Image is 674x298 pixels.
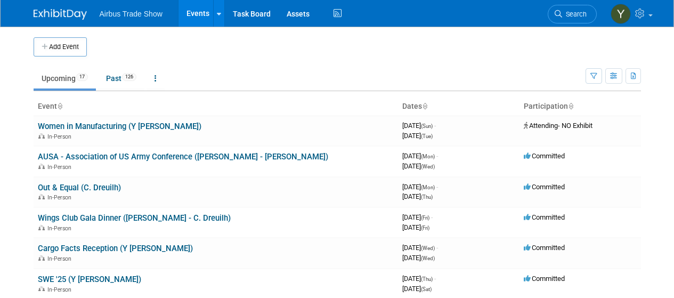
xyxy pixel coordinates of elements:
span: (Mon) [421,154,435,159]
span: Committed [524,183,565,191]
img: In-Person Event [38,225,45,230]
span: (Sun) [421,123,433,129]
span: - [436,183,438,191]
span: [DATE] [402,285,432,293]
span: In-Person [47,286,75,293]
img: In-Person Event [38,255,45,261]
span: 17 [76,73,88,81]
a: AUSA - Association of US Army Conference ([PERSON_NAME] - [PERSON_NAME]) [38,152,328,162]
span: - [436,244,438,252]
span: - [436,152,438,160]
a: Out & Equal (C. Dreuilh) [38,183,121,192]
a: Wings Club Gala Dinner ([PERSON_NAME] - C. Dreuilh) [38,213,231,223]
img: Yolanda Bauza [611,4,631,24]
a: Women in Manufacturing (Y [PERSON_NAME]) [38,122,201,131]
span: (Fri) [421,215,429,221]
a: Past126 [98,68,144,88]
span: Committed [524,213,565,221]
span: Airbus Trade Show [100,10,163,18]
th: Participation [519,98,641,116]
span: (Mon) [421,184,435,190]
th: Event [34,98,398,116]
img: In-Person Event [38,164,45,169]
span: (Wed) [421,245,435,251]
span: (Sat) [421,286,432,292]
span: 126 [122,73,136,81]
span: [DATE] [402,223,429,231]
button: Add Event [34,37,87,57]
a: Cargo Facts Reception (Y [PERSON_NAME]) [38,244,193,253]
a: Sort by Start Date [422,102,427,110]
span: (Wed) [421,164,435,170]
span: In-Person [47,255,75,262]
span: [DATE] [402,122,436,130]
span: - [434,275,436,283]
span: Committed [524,275,565,283]
a: SWE '25 (Y [PERSON_NAME]) [38,275,141,284]
img: ExhibitDay [34,9,87,20]
span: [DATE] [402,244,438,252]
span: Attending- NO Exhibit [524,122,592,130]
img: In-Person Event [38,286,45,292]
a: Upcoming17 [34,68,96,88]
span: In-Person [47,225,75,232]
span: Committed [524,244,565,252]
span: [DATE] [402,254,435,262]
span: In-Person [47,194,75,201]
a: Sort by Participation Type [568,102,573,110]
span: [DATE] [402,183,438,191]
span: - [434,122,436,130]
span: Committed [524,152,565,160]
span: (Thu) [421,194,433,200]
span: [DATE] [402,162,435,170]
span: (Fri) [421,225,429,231]
span: Search [562,10,587,18]
img: In-Person Event [38,194,45,199]
span: In-Person [47,164,75,171]
a: Sort by Event Name [57,102,62,110]
span: [DATE] [402,152,438,160]
span: (Wed) [421,255,435,261]
a: Search [548,5,597,23]
span: [DATE] [402,213,433,221]
span: (Tue) [421,133,433,139]
span: [DATE] [402,275,436,283]
span: (Thu) [421,276,433,282]
span: [DATE] [402,192,433,200]
span: [DATE] [402,132,433,140]
img: In-Person Event [38,133,45,139]
span: In-Person [47,133,75,140]
th: Dates [398,98,519,116]
span: - [431,213,433,221]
